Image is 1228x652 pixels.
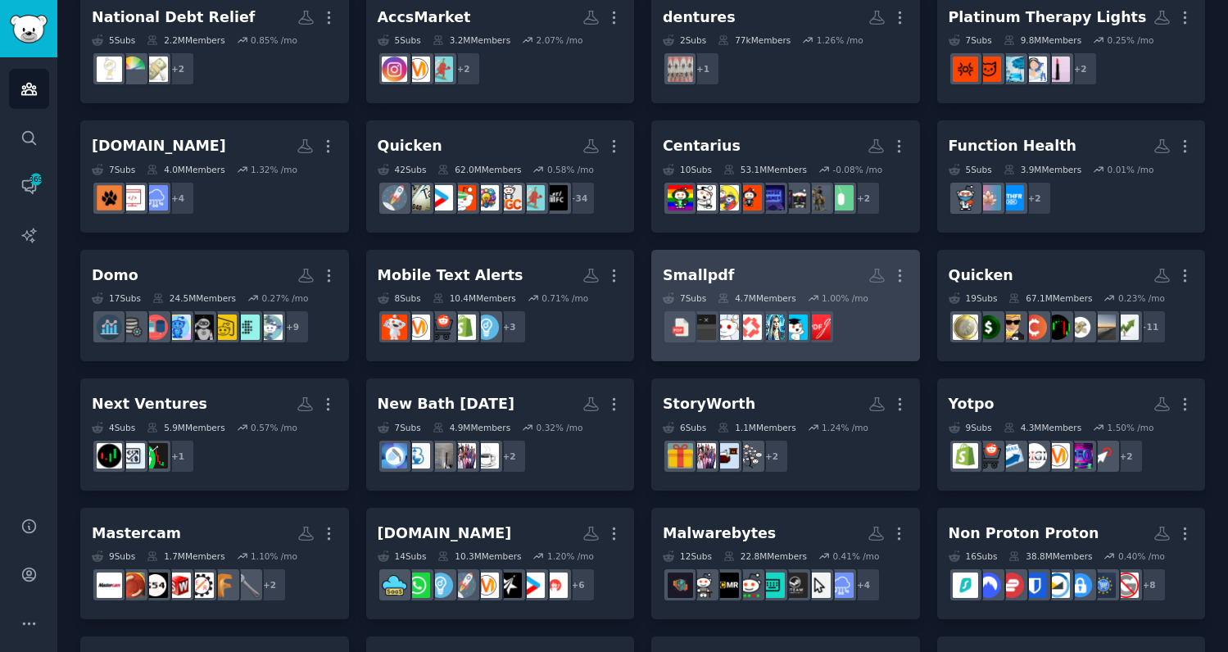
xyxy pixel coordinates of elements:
img: datasets [143,315,168,340]
div: + 2 [1017,181,1052,215]
div: 4.3M Members [1004,422,1081,433]
img: webdev [120,185,145,211]
div: + 2 [446,52,481,86]
div: Quicken [378,136,442,156]
img: Remodel [428,443,453,469]
div: + 11 [1132,310,1167,344]
div: + 1 [686,52,720,86]
div: New Bath [DATE] [378,394,514,414]
img: SaaSMarketing [496,573,522,598]
div: + 8 [1132,568,1167,602]
img: AgingParents [691,443,716,469]
a: Malwarebytes12Subs22.8MMembers0.41% /mo+4SaaSScamssteamsupportcomputerhelpsysadminpcmasterracetec... [651,508,920,620]
img: Fusion360 [211,573,237,598]
div: [DOMAIN_NAME] [92,136,226,156]
img: whatsapp [405,573,430,598]
div: 0.01 % /mo [1108,164,1154,175]
img: dataengineering [120,315,145,340]
a: New Bath [DATE]7Subs4.9MMembers0.32% /mo+2eldercareAgingParentsRemodelbathroomsBathroomRemodeling [366,378,635,491]
img: Bankruptcy [143,57,168,82]
img: startups [382,185,407,211]
img: productivity [714,315,739,340]
img: redlighttherapy [953,57,978,82]
a: 369 [9,166,49,206]
img: FutureTechFinds [736,315,762,340]
div: 38.8M Members [1008,550,1092,562]
img: antivirus [668,573,693,598]
img: steamsupport [782,573,808,598]
img: ecommerce [976,443,1001,469]
div: 2 Sub s [663,34,706,46]
div: 2.07 % /mo [537,34,583,46]
img: Accounting [451,185,476,211]
div: 7 Sub s [92,164,135,175]
img: sysadmin [736,573,762,598]
img: WebGames [828,185,854,211]
div: National Debt Relief [92,7,255,28]
img: CryptoMarkets [1044,315,1070,340]
div: 0.71 % /mo [541,292,588,304]
img: techsupport [691,573,716,598]
div: + 1 [161,439,195,473]
img: Chatbots [542,573,568,598]
div: 4.0M Members [147,164,224,175]
img: Express_VPN [999,573,1024,598]
div: 62.0M Members [437,164,521,175]
img: MTHFR [999,185,1024,211]
a: Next Ventures4Subs5.9MMembers0.57% /mo+1TradingForexDaytrading [80,378,349,491]
div: 0.57 % /mo [251,422,297,433]
img: startups [451,573,476,598]
img: Scams [805,573,831,598]
img: PasswordManagers [1067,573,1093,598]
a: StoryWorth6Subs1.1MMembers1.24% /mo+2GenealogyRedditForGrownupsAgingParentsGiftIdeas [651,378,920,491]
img: bathrooms [405,443,430,469]
img: videogames [736,185,762,211]
div: + 3 [492,310,527,344]
img: CreatorsAdvice [519,185,545,211]
img: surfshark [953,573,978,598]
img: studytips [782,315,808,340]
img: UGCcreators [496,185,522,211]
img: degoogle [1113,573,1139,598]
img: micro_saas [382,573,407,598]
div: 16 Sub s [949,550,998,562]
img: CreatorsAdvice [428,57,453,82]
img: Emailmarketing [999,443,1024,469]
img: EngineeringResumes [188,573,214,598]
img: nordvpn [976,573,1001,598]
img: Entrepreneur [474,315,499,340]
div: 1.50 % /mo [1108,422,1154,433]
img: retrogaming [691,185,716,211]
div: 17 Sub s [92,292,141,304]
img: FinancialCareers [542,185,568,211]
img: automation [759,315,785,340]
img: wallstreetbets [999,315,1024,340]
div: 1.26 % /mo [817,34,863,46]
img: Biohackers [999,57,1024,82]
img: PDFgear [805,315,831,340]
img: shopify [451,315,476,340]
a: Quicken42Subs62.0MMembers0.58% /mo+34FinancialCareersCreatorsAdviceUGCcreatorscreatorsAccountings... [366,120,635,233]
div: 0.41 % /mo [832,550,879,562]
img: beauty [1044,57,1070,82]
img: SolidWorks [165,573,191,598]
img: Health [953,185,978,211]
div: Mobile Text Alerts [378,265,523,286]
img: Daytrading [97,443,122,469]
div: 1.1M Members [718,422,795,433]
div: + 2 [161,52,195,86]
a: [DOMAIN_NAME]14Subs10.3MMembers1.20% /mo+6ChatbotsstartupSaaSMarketingmarketingstartupsEntreprene... [366,508,635,620]
div: Quicken [949,265,1013,286]
div: 3.9M Members [1004,164,1081,175]
img: mastercam [97,573,122,598]
div: 5 Sub s [92,34,135,46]
div: -0.08 % /mo [832,164,882,175]
img: SaaS [828,573,854,598]
img: shopify [953,443,978,469]
img: Genealogy [736,443,762,469]
a: [DOMAIN_NAME]7Subs4.0MMembers1.32% /mo+4SaaSwebdevCodingJag [80,120,349,233]
img: Money [976,315,1001,340]
img: CRedit [120,57,145,82]
img: GiftIdeas [668,443,693,469]
div: 77k Members [718,34,791,46]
